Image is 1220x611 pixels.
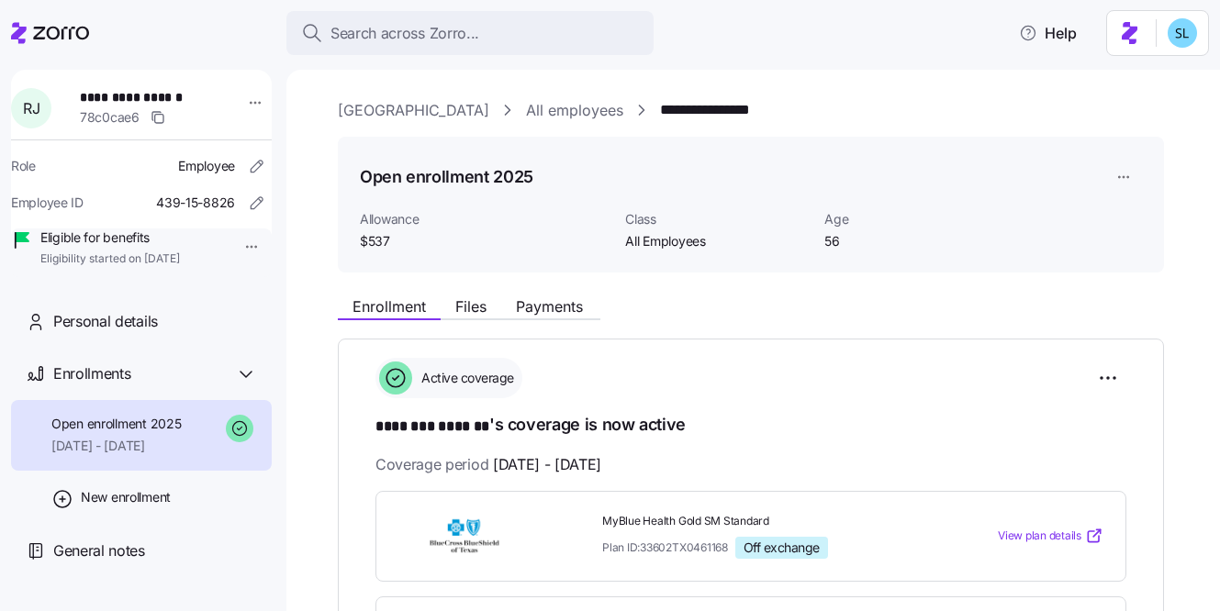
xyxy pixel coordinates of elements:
[53,310,158,333] span: Personal details
[51,437,181,455] span: [DATE] - [DATE]
[81,488,171,506] span: New enrollment
[53,539,145,562] span: General notes
[455,299,487,314] span: Files
[11,157,36,175] span: Role
[11,194,84,212] span: Employee ID
[360,165,533,188] h1: Open enrollment 2025
[330,22,479,45] span: Search across Zorro...
[493,453,601,476] span: [DATE] - [DATE]
[286,11,654,55] button: Search across Zorro...
[80,108,140,127] span: 78c0cae6
[338,99,489,122] a: [GEOGRAPHIC_DATA]
[516,299,583,314] span: Payments
[1019,22,1077,44] span: Help
[602,539,728,555] span: Plan ID: 33602TX0461168
[526,99,623,122] a: All employees
[625,210,810,228] span: Class
[40,251,180,267] span: Eligibility started on [DATE]
[625,232,810,250] span: All Employees
[398,515,531,557] img: Blue Cross and Blue Shield of Texas
[178,157,235,175] span: Employee
[353,299,426,314] span: Enrollment
[1168,18,1197,48] img: 7c620d928e46699fcfb78cede4daf1d1
[744,539,820,556] span: Off exchange
[824,210,1009,228] span: Age
[602,514,923,529] span: MyBlue Health Gold SM Standard
[40,228,180,247] span: Eligible for benefits
[51,415,181,433] span: Open enrollment 2025
[375,413,1126,439] h1: 's coverage is now active
[416,369,514,387] span: Active coverage
[53,362,130,385] span: Enrollments
[360,210,610,228] span: Allowance
[998,528,1081,545] span: View plan details
[156,194,235,212] span: 439-15-8826
[375,453,601,476] span: Coverage period
[1004,15,1091,51] button: Help
[23,101,39,116] span: R J
[998,527,1103,545] a: View plan details
[824,232,1009,250] span: 56
[360,232,610,250] span: $537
